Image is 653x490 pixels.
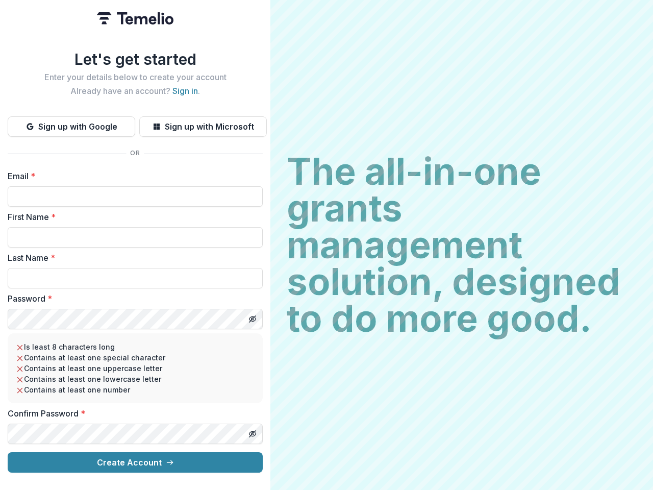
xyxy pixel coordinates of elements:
[16,384,255,395] li: Contains at least one number
[16,341,255,352] li: Is least 8 characters long
[8,72,263,82] h2: Enter your details below to create your account
[8,292,257,305] label: Password
[8,252,257,264] label: Last Name
[244,311,261,327] button: Toggle password visibility
[16,352,255,363] li: Contains at least one special character
[8,211,257,223] label: First Name
[139,116,267,137] button: Sign up with Microsoft
[8,452,263,473] button: Create Account
[8,116,135,137] button: Sign up with Google
[244,426,261,442] button: Toggle password visibility
[97,12,173,24] img: Temelio
[8,86,263,96] h2: Already have an account? .
[172,86,198,96] a: Sign in
[8,50,263,68] h1: Let's get started
[16,363,255,374] li: Contains at least one uppercase letter
[16,374,255,384] li: Contains at least one lowercase letter
[8,170,257,182] label: Email
[8,407,257,420] label: Confirm Password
